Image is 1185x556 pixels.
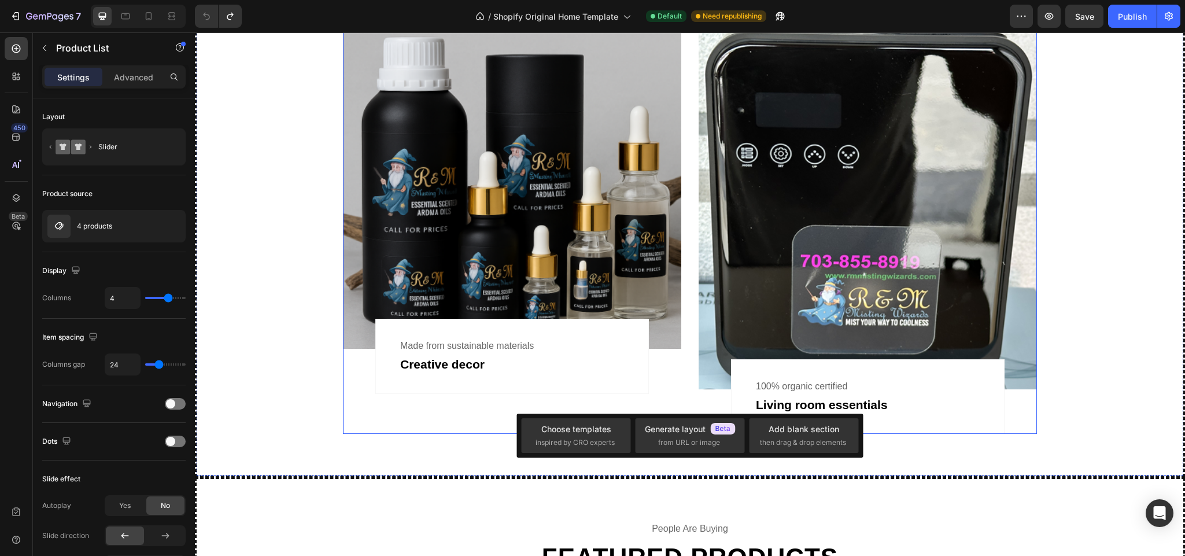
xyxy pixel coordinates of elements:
div: people are buying [148,488,842,505]
div: Columns [42,293,71,303]
div: Undo/Redo [195,5,242,28]
span: / [488,10,491,23]
div: Open Intercom Messenger [1146,499,1173,527]
p: 4 products [77,222,112,230]
iframe: Design area [195,32,1185,556]
p: Advanced [114,71,153,83]
span: Yes [119,500,131,511]
div: Living room essentials [560,362,786,383]
span: from URL or image [658,437,720,448]
button: Save [1065,5,1103,28]
div: Choose templates [541,423,611,435]
div: Slide effect [42,474,80,484]
div: Publish [1118,10,1147,23]
div: 100% organic certified [560,346,786,362]
div: Add blank section [769,423,839,435]
div: Dots [42,434,73,450]
span: Shopify Original Home Template [493,10,618,23]
div: Product source [42,189,93,199]
div: Navigation [42,396,94,412]
span: No [161,500,170,511]
input: Auto [105,288,140,308]
img: product feature img [47,215,71,238]
div: Display [42,263,83,279]
span: Need republishing [703,11,762,21]
div: Layout [42,112,65,122]
h2: Featured products [148,509,842,542]
p: Product List [56,41,154,55]
span: Default [658,11,682,21]
span: then drag & drop elements [760,437,846,448]
button: Publish [1108,5,1157,28]
div: Slide direction [42,531,89,541]
div: Autoplay [42,500,71,511]
input: Auto [105,354,140,375]
div: Columns gap [42,359,85,370]
p: Settings [57,71,90,83]
p: 7 [76,9,81,23]
button: 7 [5,5,86,28]
div: Generate layout [645,423,735,435]
div: Made from sustainable materials [204,305,430,322]
span: Save [1075,12,1094,21]
div: Creative decor [204,322,430,343]
div: Beta [9,212,28,221]
span: inspired by CRO experts [536,437,615,448]
div: 450 [11,123,28,132]
div: Item spacing [42,330,100,345]
div: Slider [98,134,169,160]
